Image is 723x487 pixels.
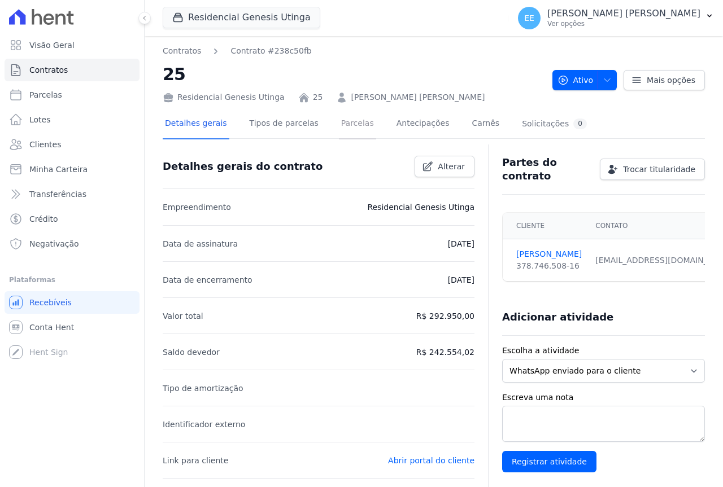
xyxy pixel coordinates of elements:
div: 378.746.508-16 [516,260,582,272]
a: Conta Hent [5,316,140,339]
p: [DATE] [448,237,474,251]
p: Data de assinatura [163,237,238,251]
button: Residencial Genesis Utinga [163,7,320,28]
a: Clientes [5,133,140,156]
a: Parcelas [5,84,140,106]
p: [DATE] [448,273,474,287]
a: Detalhes gerais [163,109,229,139]
span: Negativação [29,238,79,249]
a: Antecipações [394,109,452,139]
button: Ativo [552,70,617,90]
label: Escolha a atividade [502,345,705,357]
span: Contratos [29,64,68,76]
span: EE [524,14,534,22]
div: Residencial Genesis Utinga [163,91,285,103]
p: Valor total [163,309,203,323]
p: [PERSON_NAME] [PERSON_NAME] [547,8,700,19]
p: Identificador externo [163,418,245,431]
p: Ver opções [547,19,700,28]
span: Mais opções [647,74,695,86]
span: Alterar [438,161,465,172]
div: Solicitações [522,119,587,129]
a: Alterar [415,156,474,177]
p: Residencial Genesis Utinga [367,200,474,214]
a: Abrir portal do cliente [388,456,474,465]
a: Carnês [469,109,502,139]
p: R$ 242.554,02 [416,345,474,359]
a: Mais opções [624,70,705,90]
button: EE [PERSON_NAME] [PERSON_NAME] Ver opções [509,2,723,34]
a: Tipos de parcelas [247,109,321,139]
a: Contratos [163,45,201,57]
span: Visão Geral [29,40,75,51]
nav: Breadcrumb [163,45,312,57]
a: Contratos [5,59,140,81]
a: Transferências [5,183,140,205]
h3: Adicionar atividade [502,310,613,324]
a: Minha Carteira [5,158,140,181]
span: Transferências [29,188,86,200]
a: Parcelas [339,109,376,139]
a: [PERSON_NAME] [PERSON_NAME] [351,91,485,103]
a: Contrato #238c50fb [230,45,311,57]
a: Trocar titularidade [600,159,705,180]
label: Escreva uma nota [502,392,705,403]
span: Recebíveis [29,297,72,308]
p: R$ 292.950,00 [416,309,474,323]
span: Crédito [29,213,58,225]
p: Empreendimento [163,200,231,214]
a: Visão Geral [5,34,140,56]
span: Trocar titularidade [623,164,695,175]
h2: 25 [163,62,543,87]
p: Tipo de amortização [163,381,243,395]
input: Registrar atividade [502,451,596,472]
span: Parcelas [29,89,62,100]
th: Cliente [503,213,589,239]
h3: Partes do contrato [502,156,591,183]
p: Saldo devedor [163,345,220,359]
h3: Detalhes gerais do contrato [163,160,323,173]
p: Link para cliente [163,454,228,467]
p: Data de encerramento [163,273,252,287]
span: Minha Carteira [29,164,88,175]
span: Ativo [558,70,594,90]
span: Clientes [29,139,61,150]
span: Conta Hent [29,322,74,333]
a: 25 [313,91,323,103]
span: Lotes [29,114,51,125]
a: Solicitações0 [520,109,589,139]
a: Recebíveis [5,291,140,314]
div: 0 [573,119,587,129]
a: Negativação [5,232,140,255]
nav: Breadcrumb [163,45,543,57]
a: [PERSON_NAME] [516,248,582,260]
a: Lotes [5,108,140,131]
div: Plataformas [9,273,135,287]
a: Crédito [5,208,140,230]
